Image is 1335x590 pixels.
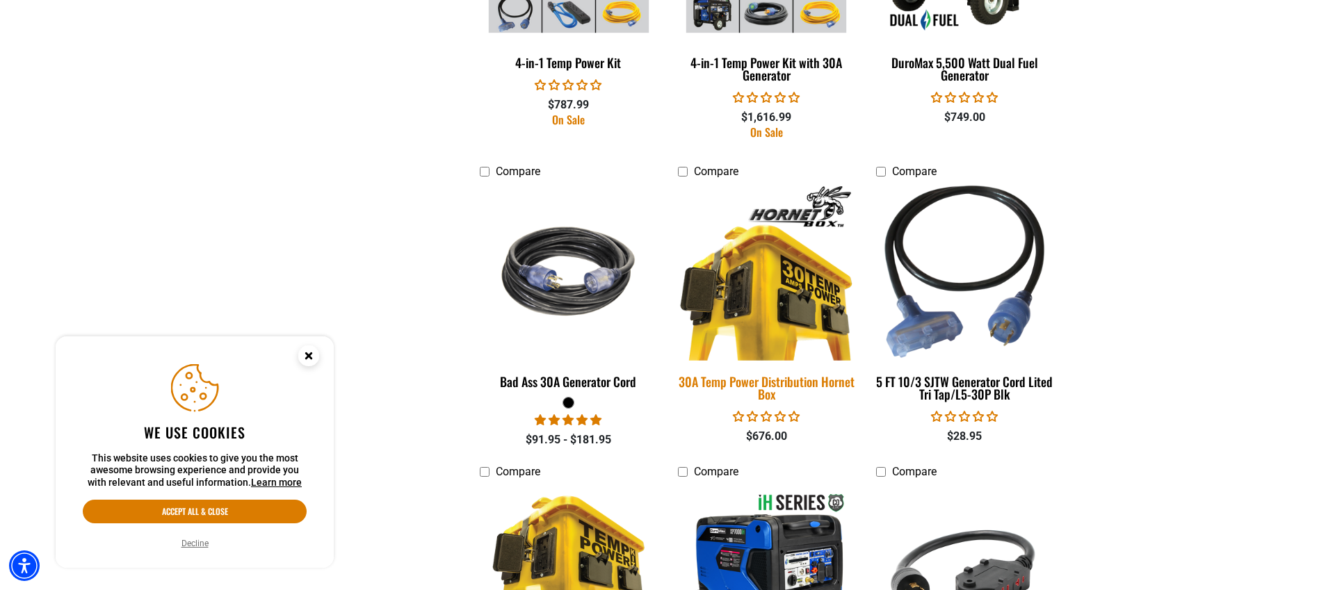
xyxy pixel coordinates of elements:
[496,465,540,478] span: Compare
[876,56,1053,81] div: DuroMax 5,500 Watt Dual Fuel Generator
[892,165,937,178] span: Compare
[694,165,738,178] span: Compare
[694,465,738,478] span: Compare
[83,452,307,489] p: This website uses cookies to give you the most awesome browsing experience and provide you with r...
[480,185,657,396] a: black Bad Ass 30A Generator Cord
[931,91,998,104] span: 0.00 stars
[733,91,800,104] span: 0.00 stars
[83,423,307,441] h2: We use cookies
[83,500,307,523] button: Accept all & close
[284,336,334,379] button: Close this option
[56,336,334,568] aside: Cookie Consent
[892,465,937,478] span: Compare
[733,410,800,423] span: 0.00 stars
[481,192,656,352] img: black
[535,413,601,427] span: 5.00 stars
[876,109,1053,126] div: $749.00
[535,79,601,92] span: 0.00 stars
[669,183,864,361] img: 30A Temp Power Distribution Hornet Box
[177,536,213,550] button: Decline
[931,410,998,423] span: 0.00 stars
[480,375,657,388] div: Bad Ass 30A Generator Cord
[251,477,302,488] a: This website uses cookies to give you the most awesome browsing experience and provide you with r...
[496,165,540,178] span: Compare
[480,97,657,113] div: $787.99
[678,109,855,126] div: $1,616.99
[678,428,855,445] div: $676.00
[678,56,855,81] div: 4-in-1 Temp Power Kit with 30A Generator
[877,186,1052,359] img: 5 FT 10/3 SJTW Generator Cord Lited Tri Tap/L5-30P Blk
[876,428,1053,445] div: $28.95
[678,185,855,409] a: 30A Temp Power Distribution Hornet Box 30A Temp Power Distribution Hornet Box
[480,432,657,448] div: $91.95 - $181.95
[9,550,40,581] div: Accessibility Menu
[678,126,855,138] div: On Sale
[480,114,657,125] div: On Sale
[480,56,657,69] div: 4-in-1 Temp Power Kit
[678,375,855,400] div: 30A Temp Power Distribution Hornet Box
[876,375,1053,400] div: 5 FT 10/3 SJTW Generator Cord Lited Tri Tap/L5-30P Blk
[876,185,1053,409] a: 5 FT 10/3 SJTW Generator Cord Lited Tri Tap/L5-30P Blk 5 FT 10/3 SJTW Generator Cord Lited Tri Ta...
